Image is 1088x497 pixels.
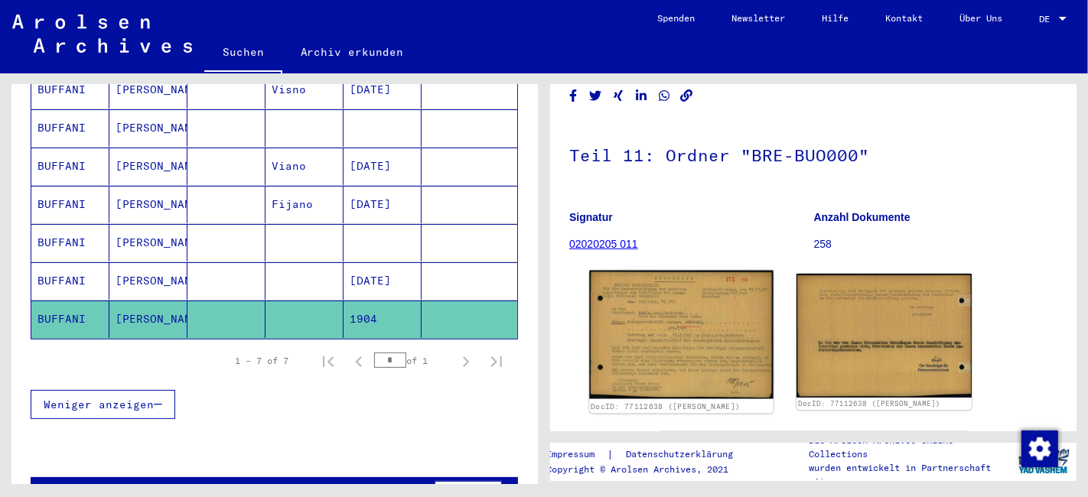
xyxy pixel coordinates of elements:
mat-cell: [DATE] [344,71,422,109]
a: DocID: 77112638 ([PERSON_NAME]) [798,399,940,408]
div: | [546,447,751,463]
button: Share on WhatsApp [656,86,673,106]
b: Signatur [569,211,613,223]
a: Archiv erkunden [282,34,422,70]
mat-cell: [PERSON_NAME] [109,109,187,147]
a: Suchen [204,34,282,73]
mat-cell: BUFFANI [31,224,109,261]
mat-cell: [DATE] [344,186,422,223]
span: Weniger anzeigen [44,398,154,411]
img: yv_logo.png [1015,442,1073,480]
b: Anzahl Dokumente [814,211,910,223]
p: wurden entwickelt in Partnerschaft mit [809,461,1011,489]
mat-cell: [PERSON_NAME] [109,224,187,261]
img: 001.jpg [589,271,773,399]
div: of 1 [374,353,451,368]
mat-cell: BUFFANI [31,300,109,338]
a: Impressum [546,447,607,463]
mat-cell: BUFFANI [31,109,109,147]
img: 002.jpg [796,274,972,397]
button: Weniger anzeigen [31,390,175,419]
mat-cell: Viano [265,148,344,185]
img: Zustimmung ändern [1021,430,1058,467]
div: 1 – 7 of 7 [235,354,288,368]
mat-cell: [DATE] [344,262,422,300]
a: Datenschutzerklärung [614,447,751,463]
mat-cell: Fijano [265,186,344,223]
mat-cell: 1904 [344,300,422,338]
button: Share on Twitter [588,86,604,106]
img: Arolsen_neg.svg [12,15,192,53]
button: Share on Facebook [565,86,581,106]
mat-cell: BUFFANI [31,262,109,300]
button: Share on Xing [611,86,627,106]
mat-cell: BUFFANI [31,186,109,223]
mat-cell: [PERSON_NAME] [109,262,187,300]
mat-cell: BUFFANI [31,148,109,185]
button: Previous page [344,346,374,376]
mat-cell: [PERSON_NAME] [109,186,187,223]
button: Next page [451,346,481,376]
mat-cell: BUFFANI [31,71,109,109]
mat-cell: Visno [265,71,344,109]
mat-cell: [PERSON_NAME] [109,71,187,109]
p: Copyright © Arolsen Archives, 2021 [546,463,751,476]
a: DocID: 77112638 ([PERSON_NAME]) [591,402,740,411]
mat-cell: [PERSON_NAME] [109,300,187,338]
mat-cell: [DATE] [344,148,422,185]
p: Die Arolsen Archives Online-Collections [809,434,1011,461]
span: DE [1039,14,1056,24]
h1: Teil 11: Ordner "BRE-BUO000" [569,120,1057,187]
button: First page [313,346,344,376]
a: 02020205 011 [569,238,638,250]
mat-cell: [PERSON_NAME] [109,148,187,185]
button: Last page [481,346,512,376]
button: Share on LinkedIn [634,86,650,106]
p: 258 [814,236,1058,252]
button: Copy link [679,86,695,106]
